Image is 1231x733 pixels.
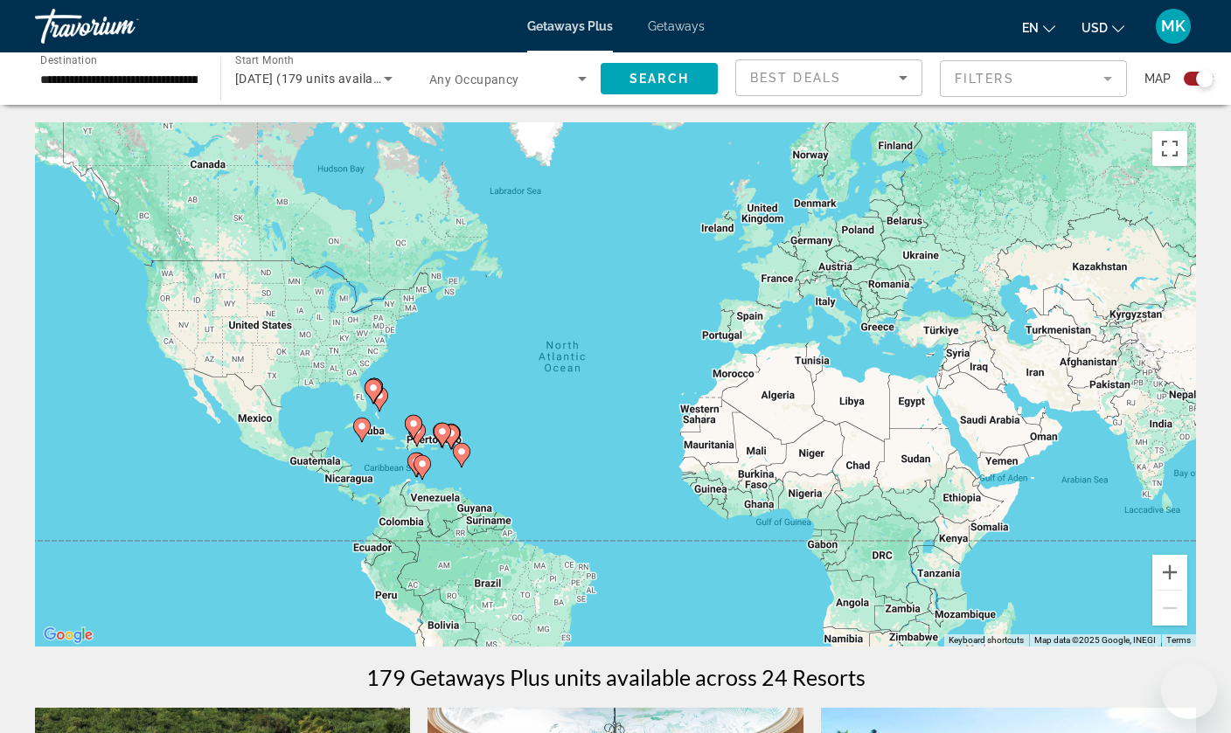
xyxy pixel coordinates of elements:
span: Best Deals [750,71,841,85]
span: [DATE] (179 units available) [235,72,394,86]
button: Search [601,63,718,94]
button: Zoom in [1152,555,1187,590]
button: Filter [940,59,1127,98]
a: Travorium [35,3,210,49]
span: en [1022,21,1039,35]
button: User Menu [1151,8,1196,45]
mat-select: Sort by [750,67,908,88]
button: Change currency [1081,15,1124,40]
button: Toggle fullscreen view [1152,131,1187,166]
button: Zoom out [1152,591,1187,626]
span: Map [1144,66,1171,91]
button: Keyboard shortcuts [949,634,1024,647]
span: Destination [40,53,97,66]
h1: 179 Getaways Plus units available across 24 Resorts [366,664,866,690]
iframe: Button to launch messaging window [1161,663,1217,719]
img: Google [39,624,97,647]
span: Start Month [235,54,294,66]
span: MK [1161,17,1186,35]
a: Terms (opens in new tab) [1166,635,1191,645]
a: Open this area in Google Maps (opens a new window) [39,624,97,647]
a: Getaways Plus [527,19,613,33]
span: USD [1081,21,1108,35]
span: Search [629,72,689,86]
button: Change language [1022,15,1055,40]
span: Any Occupancy [429,73,519,86]
span: Map data ©2025 Google, INEGI [1034,635,1156,645]
a: Getaways [648,19,705,33]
